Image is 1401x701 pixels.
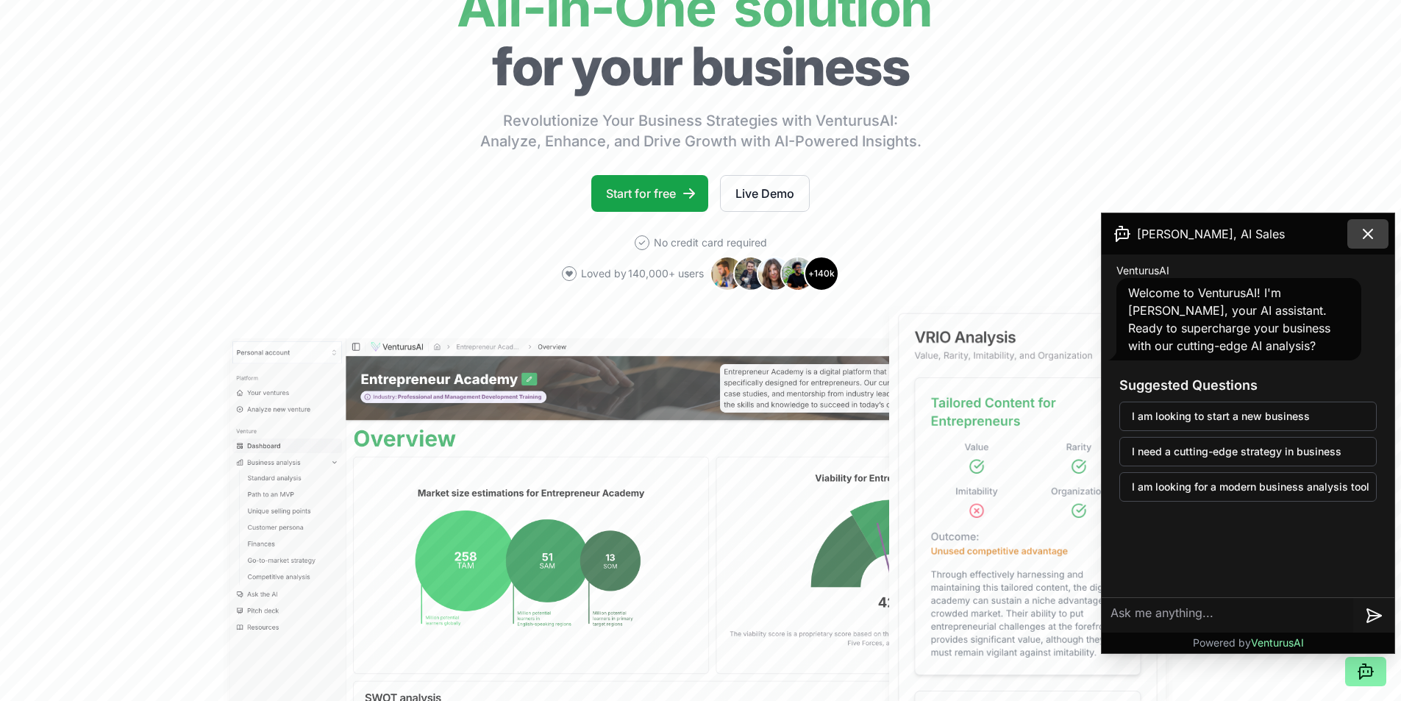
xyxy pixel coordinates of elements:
img: Avatar 1 [710,256,745,291]
span: Welcome to VenturusAI! I'm [PERSON_NAME], your AI assistant. Ready to supercharge your business w... [1128,285,1330,353]
p: Powered by [1193,636,1304,650]
span: [PERSON_NAME], AI Sales [1137,225,1285,243]
button: I am looking for a modern business analysis tool [1119,472,1377,502]
img: Avatar 3 [757,256,792,291]
h3: Suggested Questions [1119,375,1377,396]
span: VenturusAI [1251,636,1304,649]
a: Live Demo [720,175,810,212]
span: VenturusAI [1116,263,1169,278]
button: I need a cutting-edge strategy in business [1119,437,1377,466]
img: Avatar 2 [733,256,769,291]
img: Avatar 4 [780,256,816,291]
a: Start for free [591,175,708,212]
button: I am looking to start a new business [1119,402,1377,431]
